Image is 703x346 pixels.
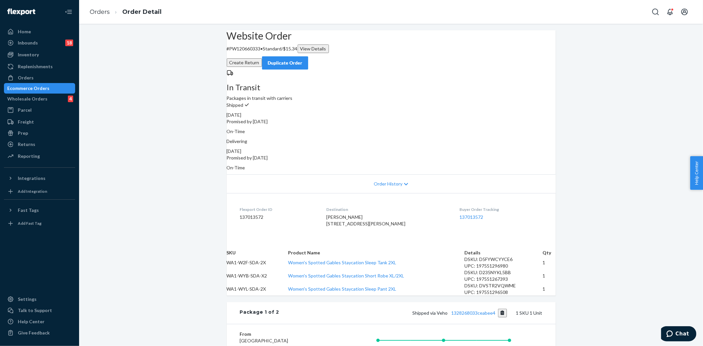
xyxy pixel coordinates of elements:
[18,141,35,148] div: Returns
[464,269,542,276] div: DSKU: D235NYKL5BB
[374,181,402,187] span: Order History
[464,256,542,263] div: DSKU: D5FYWCYYCE6
[268,60,303,66] div: Duplicate Order
[326,207,449,212] dt: Destination
[7,85,49,92] div: Ecommerce Orders
[227,112,556,118] div: [DATE]
[227,282,288,296] td: WA1-WYL-SDA-2X
[4,105,75,115] a: Parcel
[459,214,483,220] a: 137013572
[4,186,75,197] a: Add Integration
[18,107,32,113] div: Parcel
[661,326,696,343] iframe: Opens a widget where you can chat to one of our agents
[227,101,556,108] p: Shipped
[464,249,542,256] th: Details
[261,46,263,51] span: •
[18,63,53,70] div: Replenishments
[240,331,319,337] dt: From
[4,128,75,138] a: Prep
[240,309,279,317] div: Package 1 of 2
[122,8,161,15] a: Order Detail
[18,188,47,194] div: Add Integration
[4,38,75,48] a: Inbounds18
[298,44,329,53] button: View Details
[90,8,110,15] a: Orders
[227,128,556,135] p: On-Time
[18,307,52,314] div: Talk to Support
[4,26,75,37] a: Home
[18,74,34,81] div: Orders
[227,83,556,92] h3: In Transit
[326,214,405,226] span: [PERSON_NAME] [STREET_ADDRESS][PERSON_NAME]
[542,256,556,269] td: 1
[464,263,542,269] div: UPC: 197551296980
[18,296,37,303] div: Settings
[451,310,495,316] a: 1328268033ceabee4
[262,56,308,70] button: Duplicate Order
[227,155,556,161] p: Promised by [DATE]
[7,96,47,102] div: Wholesale Orders
[4,94,75,104] a: Wholesale Orders4
[227,83,556,101] div: Packages in transit with carriers
[464,276,542,282] div: UPC: 197551267393
[288,273,404,278] a: Women's Spotted Gables Staycation Short Robe XL/2XL
[464,282,542,289] div: DSKU: DVSTR2VQWME
[227,44,556,53] p: # PW120660333 / $15.34
[18,28,31,35] div: Home
[464,289,542,296] div: UPC: 197551296508
[288,249,464,256] th: Product Name
[65,40,73,46] div: 18
[4,61,75,72] a: Replenishments
[18,51,39,58] div: Inventory
[227,138,556,145] p: Delivering
[68,96,73,102] div: 4
[240,338,288,343] span: [GEOGRAPHIC_DATA]
[4,316,75,327] a: Help Center
[227,58,262,67] button: Create Return
[678,5,691,18] button: Open account menu
[4,117,75,127] a: Freight
[690,156,703,190] button: Help Center
[4,294,75,304] a: Settings
[62,5,75,18] button: Close Navigation
[4,173,75,184] button: Integrations
[4,72,75,83] a: Orders
[4,305,75,316] button: Talk to Support
[84,2,167,22] ol: breadcrumbs
[4,328,75,338] button: Give Feedback
[227,269,288,282] td: WA1-WYB-SDA-X2
[288,286,396,292] a: Women's Spotted Gables Staycation Sleep Pant 2XL
[4,205,75,216] button: Fast Tags
[18,40,38,46] div: Inbounds
[279,309,542,317] div: 1 SKU 1 Unit
[663,5,677,18] button: Open notifications
[412,310,507,316] span: Shipped via Veho
[542,249,556,256] th: Qty
[649,5,662,18] button: Open Search Box
[4,49,75,60] a: Inventory
[18,153,40,159] div: Reporting
[227,30,556,41] h2: Website Order
[4,83,75,94] a: Ecommerce Orders
[227,164,556,171] p: On-Time
[4,151,75,161] a: Reporting
[18,130,28,136] div: Prep
[288,260,396,265] a: Women's Spotted Gables Staycation Sleep Tank 2XL
[459,207,542,212] dt: Buyer Order Tracking
[498,309,507,317] button: Copy tracking number
[18,175,45,182] div: Integrations
[227,118,556,125] p: Promised by [DATE]
[7,9,35,15] img: Flexport logo
[240,214,316,220] dd: 137013572
[300,45,326,52] div: View Details
[18,207,39,214] div: Fast Tags
[18,220,42,226] div: Add Fast Tag
[542,282,556,296] td: 1
[227,249,288,256] th: SKU
[18,119,34,125] div: Freight
[240,207,316,212] dt: Flexport Order ID
[227,148,556,155] div: [DATE]
[263,46,282,51] span: Standard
